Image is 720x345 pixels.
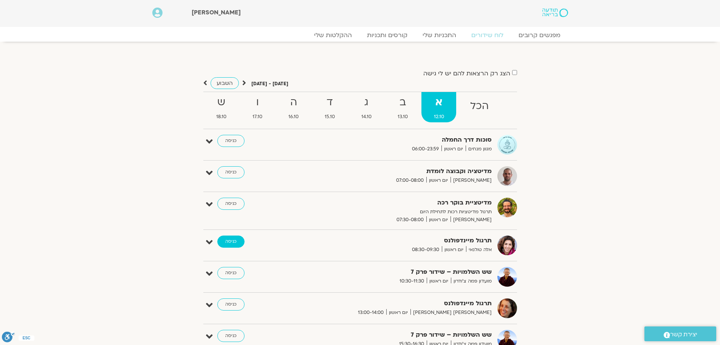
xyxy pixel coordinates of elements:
[313,113,347,121] span: 15.10
[152,31,568,39] nav: Menu
[217,298,245,311] a: כניסה
[644,326,716,341] a: יצירת קשר
[204,113,239,121] span: 18.10
[217,80,233,87] span: השבוע
[451,176,492,184] span: [PERSON_NAME]
[458,98,501,115] strong: הכל
[307,208,492,216] p: תרגול מדיטציות רכות לתחילת היום
[359,31,415,39] a: קורסים ותכניות
[385,113,420,121] span: 13.10
[217,330,245,342] a: כניסה
[426,176,451,184] span: יום ראשון
[415,31,464,39] a: התכניות שלי
[423,70,510,77] label: הצג רק הרצאות להם יש לי גישה
[421,92,456,122] a: א12.10
[511,31,568,39] a: מפגשים קרובים
[464,31,511,39] a: לוח שידורים
[240,94,275,111] strong: ו
[307,267,492,277] strong: שש השלמויות – שידור פרק 7
[276,113,311,121] span: 16.10
[670,329,697,340] span: יצירת קשר
[466,145,492,153] span: מגוון מנחים
[451,277,492,285] span: מועדון פמה צ'ודרון
[217,198,245,210] a: כניסה
[386,309,410,317] span: יום ראשון
[307,135,492,145] strong: סוכות דרך החמלה
[307,198,492,208] strong: מדיטציית בוקר רכה
[442,246,466,254] span: יום ראשון
[426,216,451,224] span: יום ראשון
[385,94,420,111] strong: ב
[385,92,420,122] a: ב13.10
[349,94,384,111] strong: ג
[204,92,239,122] a: ש18.10
[240,113,275,121] span: 17.10
[409,246,442,254] span: 08:30-09:30
[204,94,239,111] strong: ש
[217,166,245,178] a: כניסה
[421,113,456,121] span: 12.10
[307,236,492,246] strong: תרגול מיינדפולנס
[217,267,245,279] a: כניסה
[458,92,501,122] a: הכל
[276,94,311,111] strong: ה
[307,330,492,340] strong: שש השלמויות – שידור פרק 7
[211,77,239,89] a: השבוע
[451,216,492,224] span: [PERSON_NAME]
[307,31,359,39] a: ההקלטות שלי
[313,94,347,111] strong: ד
[409,145,441,153] span: 06:00-23:59
[251,80,288,88] p: [DATE] - [DATE]
[349,113,384,121] span: 14.10
[217,236,245,248] a: כניסה
[217,135,245,147] a: כניסה
[240,92,275,122] a: ו17.10
[466,246,492,254] span: אלה טולנאי
[427,277,451,285] span: יום ראשון
[410,309,492,317] span: [PERSON_NAME] [PERSON_NAME]
[441,145,466,153] span: יום ראשון
[421,94,456,111] strong: א
[276,92,311,122] a: ה16.10
[307,298,492,309] strong: תרגול מיינדפולנס
[397,277,427,285] span: 10:30-11:30
[355,309,386,317] span: 13:00-14:00
[313,92,347,122] a: ד15.10
[307,166,492,176] strong: מדיטציה וקבוצה לומדת
[393,176,426,184] span: 07:00-08:00
[394,216,426,224] span: 07:30-08:00
[349,92,384,122] a: ג14.10
[192,8,241,17] span: [PERSON_NAME]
